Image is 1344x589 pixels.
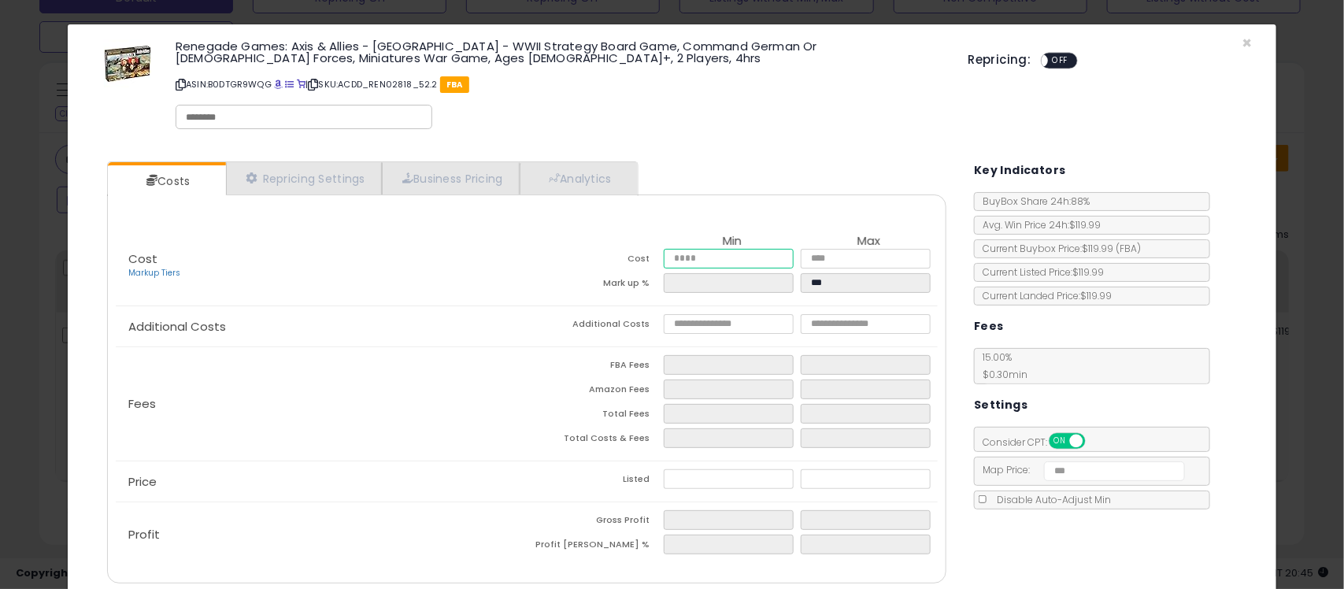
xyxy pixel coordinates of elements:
td: Mark up % [527,273,664,298]
a: Your listing only [297,78,305,91]
span: ON [1050,435,1070,448]
a: All offer listings [286,78,294,91]
span: Map Price: [975,463,1185,476]
span: Current Listed Price: $119.99 [975,265,1104,279]
p: Additional Costs [116,320,527,333]
span: $0.30 min [975,368,1027,381]
h5: Settings [974,395,1027,415]
span: OFF [1083,435,1109,448]
h5: Key Indicators [974,161,1066,180]
a: Markup Tiers [128,267,180,279]
span: OFF [1048,54,1073,68]
td: FBA Fees [527,355,664,380]
td: Profit [PERSON_NAME] % [527,535,664,559]
a: Repricing Settings [226,162,382,194]
span: × [1242,31,1253,54]
a: Analytics [520,162,636,194]
span: BuyBox Share 24h: 88% [975,194,1090,208]
h3: Renegade Games: Axis & Allies - [GEOGRAPHIC_DATA] - WWII Strategy Board Game, Command German Or [... [176,40,945,64]
a: Costs [108,165,224,197]
span: FBA [440,76,469,93]
td: Amazon Fees [527,380,664,404]
span: Disable Auto-Adjust Min [989,493,1111,506]
p: Profit [116,528,527,541]
span: $119.99 [1082,242,1141,255]
span: Current Buybox Price: [975,242,1141,255]
td: Total Costs & Fees [527,428,664,453]
p: Price [116,476,527,488]
p: ASIN: B0DTGR9WQG | SKU: ACDD_REN02818_52.2 [176,72,945,97]
a: Business Pricing [382,162,520,194]
h5: Fees [974,317,1004,336]
span: Consider CPT: [975,435,1106,449]
span: Current Landed Price: $119.99 [975,289,1112,302]
td: Listed [527,469,664,494]
span: Avg. Win Price 24h: $119.99 [975,218,1101,232]
span: 15.00 % [975,350,1027,381]
td: Cost [527,249,664,273]
h5: Repricing: [968,54,1031,66]
a: BuyBox page [274,78,283,91]
span: ( FBA ) [1116,242,1141,255]
img: 51ttcQNM5NL._SL60_.jpg [104,40,151,87]
td: Gross Profit [527,510,664,535]
th: Min [664,235,801,249]
td: Total Fees [527,404,664,428]
p: Fees [116,398,527,410]
p: Cost [116,253,527,280]
td: Additional Costs [527,314,664,339]
th: Max [801,235,938,249]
